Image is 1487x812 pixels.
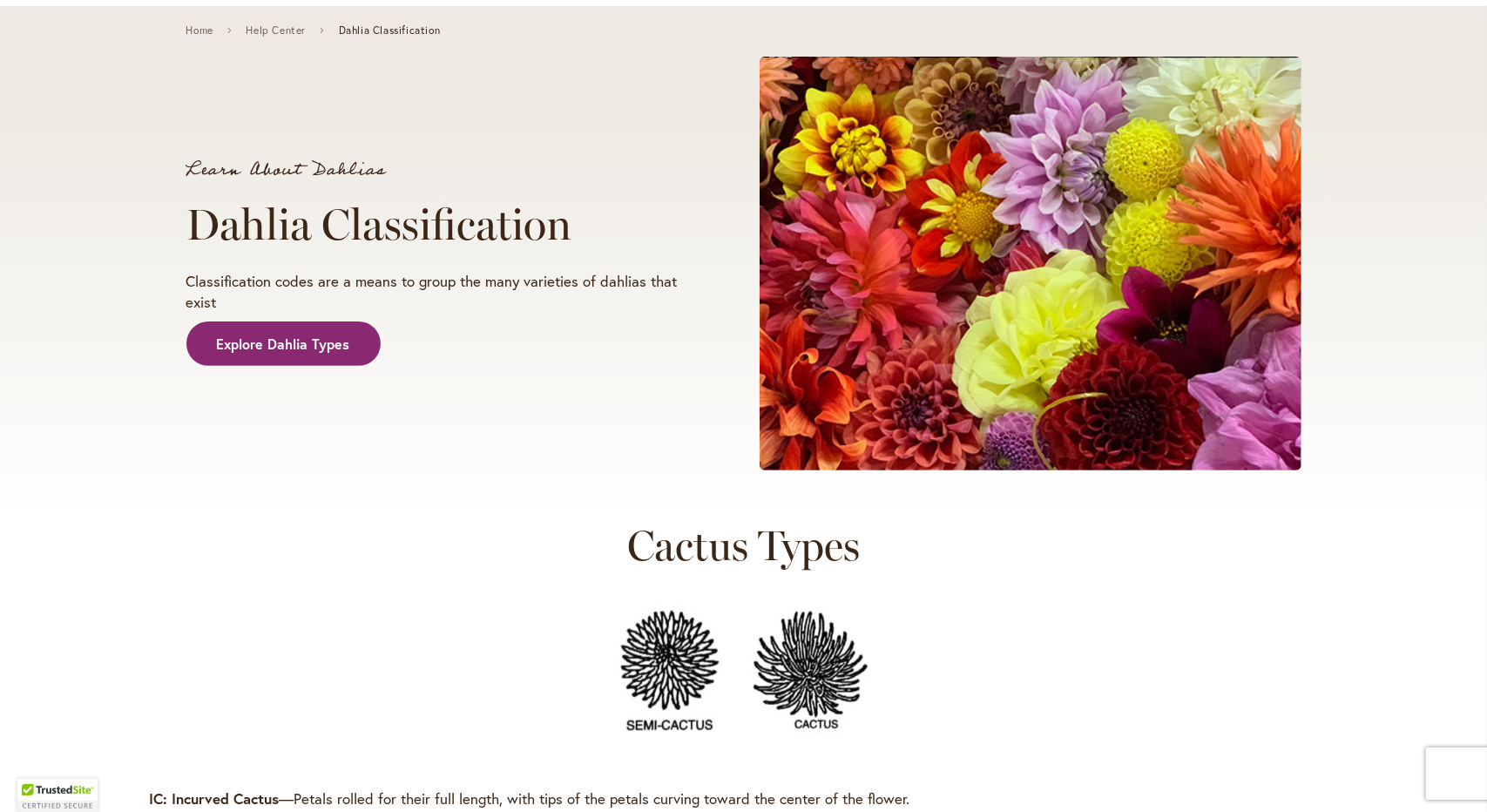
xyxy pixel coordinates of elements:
strong: IC: Incurved Cactus [149,788,279,809]
p: Learn About Dahlias [186,161,693,179]
h2: Cactus Types [149,521,1339,570]
span: Dahlia Classification [339,24,441,37]
img: Line drawing of a cactus dahlia [745,601,875,736]
a: Explore Dahlia Types [186,321,381,367]
a: Help Center [247,24,307,37]
p: Classification codes are a means to group the many varieties of dahlias that exist [186,271,693,313]
span: Explore Dahlia Types [217,335,350,355]
img: Line drawing of a semi-cactus dahlia [612,606,724,736]
a: Home [186,24,213,37]
h1: Dahlia Classification [186,200,693,250]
